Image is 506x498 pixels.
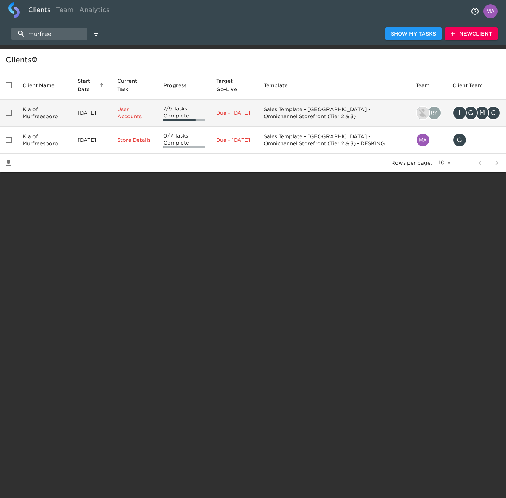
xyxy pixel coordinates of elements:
span: This is the next Task in this Hub that should be completed [117,77,143,94]
svg: This is a list of all of your clients and clients shared with you [32,57,37,62]
img: jeff.vandyke@roadster.com [417,107,429,119]
span: Progress [163,81,195,90]
span: Client Team [452,81,492,90]
div: matthew.grajales@cdk.com [416,133,441,147]
img: Profile [483,4,498,18]
img: logo [8,2,20,18]
td: Kia of Murfreesboro [17,127,72,154]
span: Target Go-Live [216,77,252,94]
div: I [452,106,467,120]
div: graham@ehautomotive.com [452,133,500,147]
span: Calculated based on the start date and the duration of all Tasks contained in this Hub. [216,77,243,94]
img: matthew.grajales@cdk.com [417,134,429,146]
td: Kia of Murfreesboro [17,100,72,127]
td: 0/7 Tasks Complete [158,127,211,154]
span: Template [264,81,297,90]
td: [DATE] [72,100,112,127]
td: Sales Template - [GEOGRAPHIC_DATA] - Omnichannel Storefront (Tier 2 & 3) - DESKING [258,127,410,154]
div: C [486,106,500,120]
img: ryan.dale@roadster.com [428,107,441,119]
td: Sales Template - [GEOGRAPHIC_DATA] - Omnichannel Storefront (Tier 2 & 3) [258,100,410,127]
div: G [452,133,467,147]
span: Team [416,81,439,90]
div: ingy@ehautomotive.com, graham@ehautomotive.com, martin@kiaofmurfreesboro.com, cdaley@kiaofmurfree... [452,106,500,120]
div: G [464,106,478,120]
span: New Client [451,30,492,38]
button: notifications [467,3,483,20]
select: rows per page [435,158,453,168]
button: edit [90,28,102,40]
div: jeff.vandyke@roadster.com, ryan.dale@roadster.com [416,106,441,120]
p: Rows per page: [391,159,432,166]
span: Show My Tasks [391,30,436,38]
button: NewClient [445,27,498,40]
p: User Accounts [117,106,152,120]
span: Start Date [77,77,106,94]
a: Analytics [76,2,112,20]
a: Team [53,2,76,20]
input: search [11,28,87,40]
p: Store Details [117,136,152,143]
button: Show My Tasks [385,27,442,40]
span: Current Task [117,77,152,94]
div: M [475,106,489,120]
td: [DATE] [72,127,112,154]
span: Client Name [23,81,64,90]
a: Clients [25,2,53,20]
p: Due - [DATE] [216,136,252,143]
p: Due - [DATE] [216,109,252,116]
td: 7/9 Tasks Complete [158,100,211,127]
div: Client s [6,54,503,65]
